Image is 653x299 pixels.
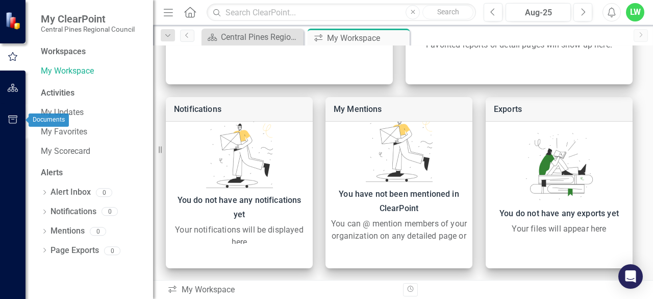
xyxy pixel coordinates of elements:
[491,223,627,235] div: Your files will appear here
[207,4,476,21] input: Search ClearPoint...
[221,31,301,43] div: Central Pines Regional Council [DATE]-[DATE] Strategic Business Plan Summary
[331,187,467,216] div: You have not been mentioned in ClearPoint
[174,104,221,114] a: Notifications
[41,87,143,99] div: Activities
[422,5,473,19] button: Search
[41,65,143,77] a: My Workspace
[5,12,23,30] img: ClearPoint Strategy
[90,227,106,236] div: 0
[41,25,135,33] small: Central Pines Regional Council
[41,167,143,179] div: Alerts
[41,107,143,119] a: My Updates
[102,208,118,216] div: 0
[51,245,99,257] a: Page Exports
[96,188,112,197] div: 0
[491,206,627,221] div: You do not have any exports yet
[437,8,459,16] span: Search
[327,32,407,44] div: My Workspace
[167,284,395,296] div: My Workspace
[41,46,86,58] div: Workspaces
[51,206,96,218] a: Notifications
[51,225,85,237] a: Mentions
[41,146,143,157] a: My Scorecard
[171,193,308,222] div: You do not have any notifications yet
[41,13,135,25] span: My ClearPoint
[171,224,308,248] div: Your notifications will be displayed here
[509,7,567,19] div: Aug-25
[41,126,143,138] a: My Favorites
[104,246,120,255] div: 0
[51,187,91,198] a: Alert Inbox
[506,3,571,21] button: Aug-25
[29,113,69,127] div: Documents
[334,104,382,114] a: My Mentions
[331,218,467,255] div: You can @ mention members of your organization on any detailed page or summary report.
[626,3,644,21] button: LW
[618,264,643,289] div: Open Intercom Messenger
[204,31,301,43] a: Central Pines Regional Council [DATE]-[DATE] Strategic Business Plan Summary
[494,104,522,114] a: Exports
